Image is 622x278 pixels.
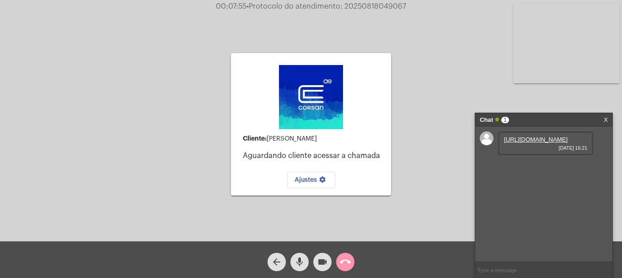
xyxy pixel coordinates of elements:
[295,177,328,183] span: Ajustes
[287,172,335,188] button: Ajustes
[317,176,328,187] mat-icon: settings
[340,256,351,267] mat-icon: call_end
[495,118,499,121] span: Online
[294,256,305,267] mat-icon: mic
[475,262,612,278] input: Type a message
[247,3,249,10] span: •
[317,256,328,267] mat-icon: videocam
[504,145,587,151] span: [DATE] 16:21
[279,65,343,129] img: d4669ae0-8c07-2337-4f67-34b0df7f5ae4.jpeg
[243,152,384,160] p: Aguardando cliente acessar a chamada
[243,135,384,142] div: [PERSON_NAME]
[501,117,509,123] span: 1
[480,113,493,127] strong: Chat
[271,256,282,267] mat-icon: arrow_back
[604,113,608,127] a: X
[247,3,406,10] span: Protocolo do atendimento: 20250818049067
[504,136,568,143] a: [URL][DOMAIN_NAME]
[243,135,267,142] strong: Cliente:
[216,3,247,10] span: 00:07:55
